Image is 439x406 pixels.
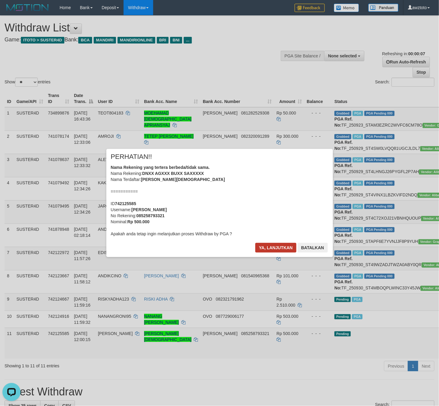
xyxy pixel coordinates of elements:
span: PERHATIAN!! [111,154,152,160]
b: Nama Rekening yang tertera berbeda/tidak sama. [111,165,210,170]
b: [PERSON_NAME][DEMOGRAPHIC_DATA] [141,177,225,182]
button: Open LiveChat chat widget [2,2,21,21]
button: Batalkan [298,243,328,253]
b: 742125585 [115,201,136,206]
b: [PERSON_NAME] [131,207,167,212]
b: 085258793321 [136,213,164,218]
div: Nama Rekening: Nama Terdaftar: =========== ID Username: No Rekening: Nominal: Apakah anda tetap i... [111,164,328,237]
button: Ya, lanjutkan [255,243,296,253]
b: DNXX AGXXX BUXX SAXXXXX [142,171,204,176]
b: Rp 500.000 [128,219,150,224]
